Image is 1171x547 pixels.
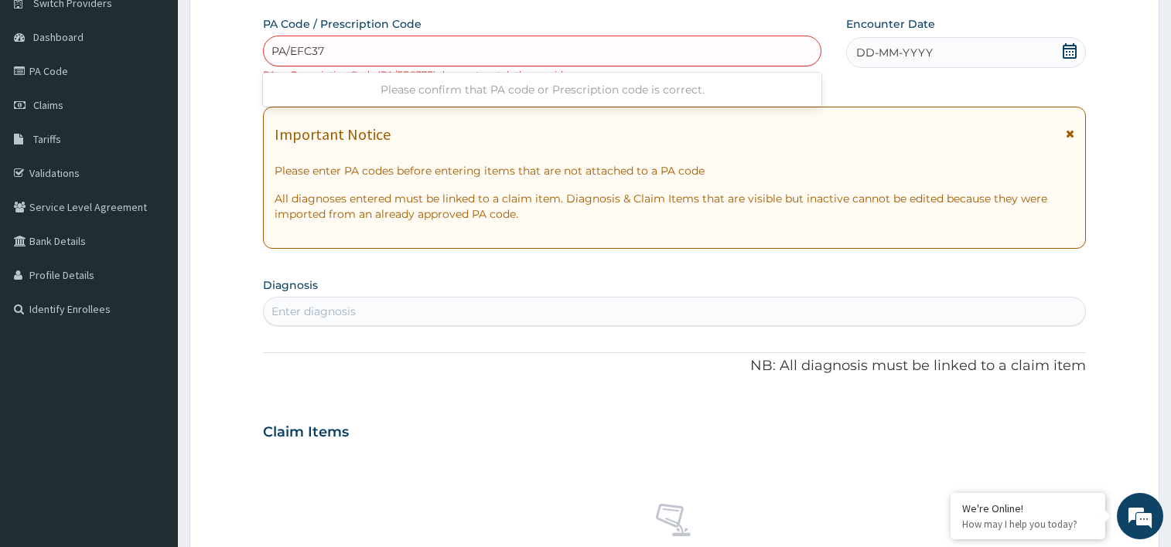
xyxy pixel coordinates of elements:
[33,98,63,112] span: Claims
[263,277,318,293] label: Diagnosis
[263,356,1086,376] p: NB: All diagnosis must be linked to a claim item
[962,518,1094,531] p: How may I help you today?
[90,171,213,327] span: We're online!
[962,501,1094,515] div: We're Online!
[33,132,61,146] span: Tariffs
[263,76,822,104] div: Please confirm that PA code or Prescription code is correct.
[846,16,935,32] label: Encounter Date
[29,77,63,116] img: d_794563401_company_1708531726252_794563401
[80,87,260,107] div: Chat with us now
[275,126,391,143] h1: Important Notice
[263,424,349,441] h3: Claim Items
[254,8,291,45] div: Minimize live chat window
[856,45,933,60] span: DD-MM-YYYY
[271,304,356,319] div: Enter diagnosis
[8,375,295,429] textarea: Type your message and hit 'Enter'
[33,30,84,44] span: Dashboard
[263,69,572,80] small: PA or Prescription Code (PA/EFC37E) does not match the provider
[275,163,1074,178] p: Please enter PA codes before entering items that are not attached to a PA code
[263,16,422,32] label: PA Code / Prescription Code
[275,191,1074,222] p: All diagnoses entered must be linked to a claim item. Diagnosis & Claim Items that are visible bu...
